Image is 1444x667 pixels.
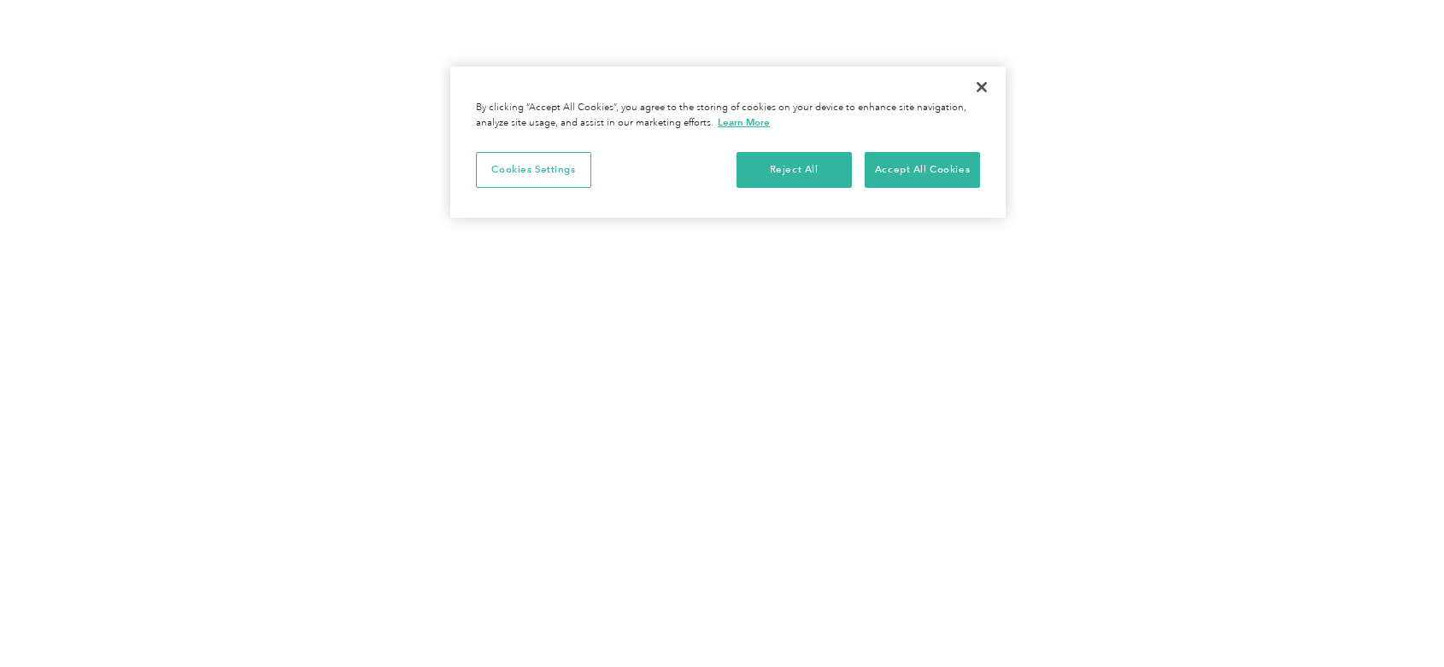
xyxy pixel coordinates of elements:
a: More information about your privacy, opens in a new tab [718,116,770,128]
button: Close [963,68,1001,106]
div: By clicking “Accept All Cookies”, you agree to the storing of cookies on your device to enhance s... [476,101,980,131]
div: Privacy [450,67,1006,218]
button: Reject All [737,152,852,188]
button: Cookies Settings [476,152,591,188]
div: Cookie banner [450,67,1006,218]
button: Accept All Cookies [865,152,980,188]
